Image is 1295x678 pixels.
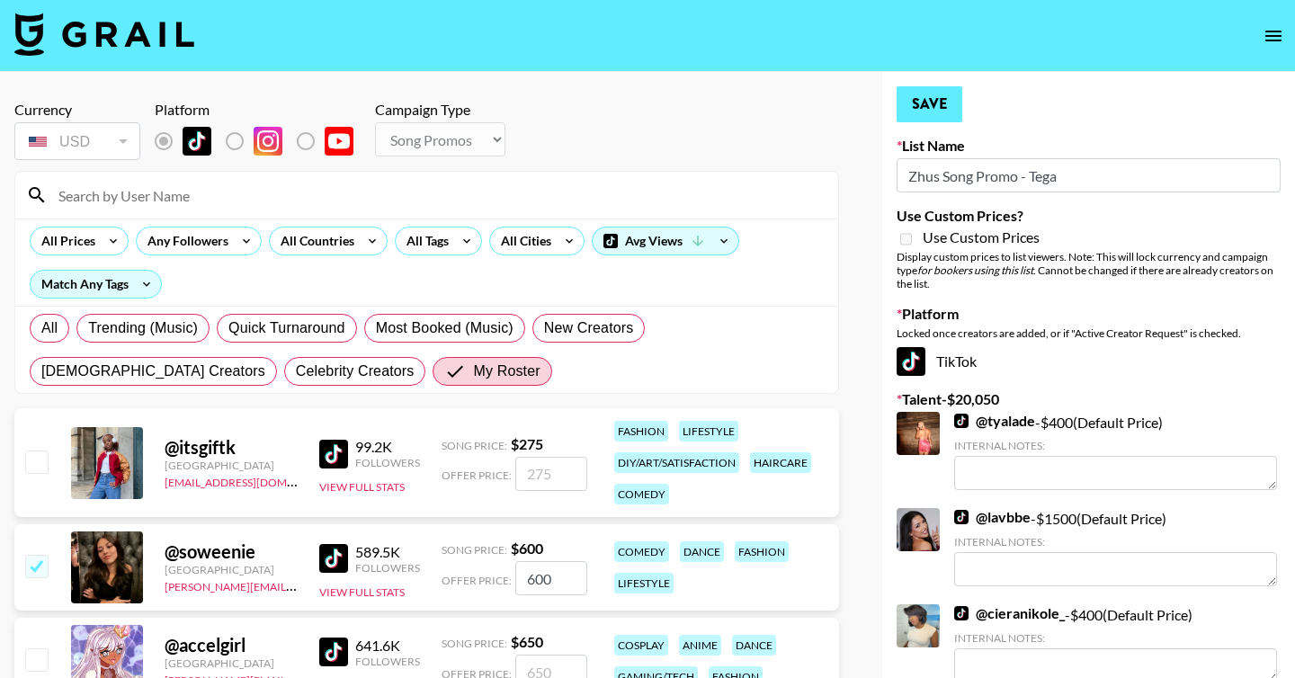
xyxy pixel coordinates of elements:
[593,227,738,254] div: Avg Views
[18,126,137,157] div: USD
[355,438,420,456] div: 99.2K
[137,227,232,254] div: Any Followers
[897,137,1281,155] label: List Name
[165,634,298,656] div: @ accelgirl
[515,561,587,595] input: 600
[897,390,1281,408] label: Talent - $ 20,050
[442,574,512,587] span: Offer Price:
[544,317,634,339] span: New Creators
[442,439,507,452] span: Song Price:
[679,635,721,656] div: anime
[490,227,555,254] div: All Cities
[680,541,724,562] div: dance
[897,86,962,122] button: Save
[954,510,969,524] img: TikTok
[954,631,1277,645] div: Internal Notes:
[355,637,420,655] div: 641.6K
[14,101,140,119] div: Currency
[355,655,420,668] div: Followers
[897,250,1281,290] div: Display custom prices to list viewers. Note: This will lock currency and campaign type . Cannot b...
[897,326,1281,340] div: Locked once creators are added, or if "Active Creator Request" is checked.
[41,317,58,339] span: All
[954,535,1277,549] div: Internal Notes:
[165,459,298,472] div: [GEOGRAPHIC_DATA]
[473,361,540,382] span: My Roster
[165,656,298,670] div: [GEOGRAPHIC_DATA]
[511,633,543,650] strong: $ 650
[165,436,298,459] div: @ itsgiftk
[511,435,543,452] strong: $ 275
[954,412,1035,430] a: @tyalade
[897,207,1281,225] label: Use Custom Prices?
[165,563,298,576] div: [GEOGRAPHIC_DATA]
[355,543,420,561] div: 589.5K
[319,544,348,573] img: TikTok
[270,227,358,254] div: All Countries
[614,421,668,442] div: fashion
[165,472,345,489] a: [EMAIL_ADDRESS][DOMAIN_NAME]
[14,13,194,56] img: Grail Talent
[750,452,811,473] div: haircare
[614,541,669,562] div: comedy
[897,347,1281,376] div: TikTok
[48,181,827,210] input: Search by User Name
[954,508,1031,526] a: @lavbbe
[319,585,405,599] button: View Full Stats
[897,305,1281,323] label: Platform
[396,227,452,254] div: All Tags
[31,271,161,298] div: Match Any Tags
[14,119,140,164] div: Remove selected talent to change your currency
[679,421,738,442] div: lifestyle
[355,561,420,575] div: Followers
[155,101,368,119] div: Platform
[614,635,668,656] div: cosplay
[954,412,1277,490] div: - $ 400 (Default Price)
[917,263,1033,277] em: for bookers using this list
[376,317,514,339] span: Most Booked (Music)
[254,127,282,156] img: Instagram
[511,540,543,557] strong: $ 600
[155,122,368,160] div: Remove selected talent to change platforms
[1255,18,1291,54] button: open drawer
[165,576,516,593] a: [PERSON_NAME][EMAIL_ADDRESS][PERSON_NAME][DOMAIN_NAME]
[442,637,507,650] span: Song Price:
[31,227,99,254] div: All Prices
[442,543,507,557] span: Song Price:
[319,638,348,666] img: TikTok
[614,484,669,504] div: comedy
[375,101,505,119] div: Campaign Type
[954,508,1277,586] div: - $ 1500 (Default Price)
[614,573,674,593] div: lifestyle
[355,456,420,469] div: Followers
[296,361,415,382] span: Celebrity Creators
[183,127,211,156] img: TikTok
[897,347,925,376] img: TikTok
[954,606,969,620] img: TikTok
[442,468,512,482] span: Offer Price:
[954,604,1065,622] a: @cieranikole_
[954,414,969,428] img: TikTok
[954,439,1277,452] div: Internal Notes:
[88,317,198,339] span: Trending (Music)
[165,540,298,563] div: @ soweenie
[228,317,345,339] span: Quick Turnaround
[923,228,1040,246] span: Use Custom Prices
[732,635,776,656] div: dance
[319,440,348,468] img: TikTok
[735,541,789,562] div: fashion
[515,457,587,491] input: 275
[41,361,265,382] span: [DEMOGRAPHIC_DATA] Creators
[319,480,405,494] button: View Full Stats
[614,452,739,473] div: diy/art/satisfaction
[325,127,353,156] img: YouTube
